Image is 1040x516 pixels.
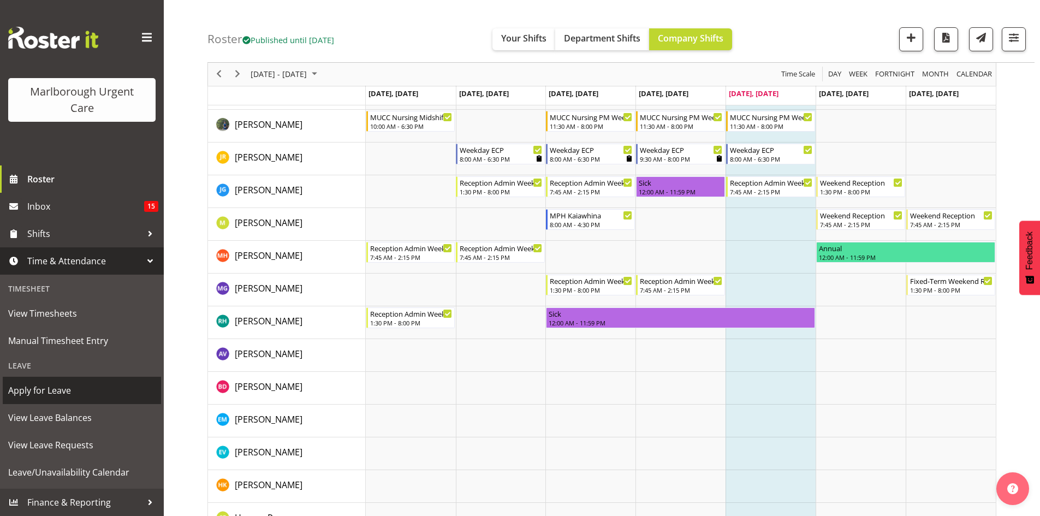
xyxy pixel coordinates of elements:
div: Timesheet [3,277,161,300]
div: Reception Admin Weekday AM [370,242,453,253]
td: Margie Vuto resource [208,208,366,241]
a: [PERSON_NAME] [235,249,302,262]
div: Megan Gander"s event - Reception Admin Weekday PM Begin From Wednesday, October 8, 2025 at 1:30:0... [546,275,635,295]
div: MUCC Nursing PM Weekday [640,111,722,122]
span: 15 [144,201,158,212]
div: Josephine Godinez"s event - Weekend Reception Begin From Saturday, October 11, 2025 at 1:30:00 PM... [816,176,905,197]
div: Marlborough Urgent Care [19,84,145,116]
div: Jacinta Rangi"s event - Weekday ECP Begin From Wednesday, October 8, 2025 at 8:00:00 AM GMT+13:00... [546,144,635,164]
div: Reception Admin Weekday AM [550,177,632,188]
h4: Roster [207,33,334,45]
div: Margret Hall"s event - Annual Begin From Saturday, October 11, 2025 at 12:00:00 AM GMT+13:00 Ends... [816,242,995,263]
div: Margie Vuto"s event - Weekend Reception Begin From Sunday, October 12, 2025 at 7:45:00 AM GMT+13:... [906,209,995,230]
span: Shifts [27,226,142,242]
div: Sick [549,308,812,319]
img: help-xxl-2.png [1007,483,1018,494]
a: [PERSON_NAME] [235,183,302,197]
div: Weekday ECP [730,144,812,155]
span: [DATE], [DATE] [639,88,688,98]
a: [PERSON_NAME] [235,347,302,360]
div: MPH Kaiawhina [550,210,632,221]
span: Leave/Unavailability Calendar [8,464,156,481]
button: Add a new shift [899,27,923,51]
span: [DATE], [DATE] [909,88,959,98]
div: 7:45 AM - 2:15 PM [910,220,993,229]
span: Inbox [27,198,144,215]
div: Josephine Godinez"s event - Reception Admin Weekday AM Begin From Wednesday, October 8, 2025 at 7... [546,176,635,197]
div: Jacinta Rangi"s event - Weekday ECP Begin From Thursday, October 9, 2025 at 9:30:00 AM GMT+13:00 ... [636,144,725,164]
div: Rochelle Harris"s event - Sick Begin From Wednesday, October 8, 2025 at 12:00:00 AM GMT+13:00 End... [546,307,815,328]
span: View Leave Balances [8,410,156,426]
span: View Timesheets [8,305,156,322]
div: Margret Hall"s event - Reception Admin Weekday AM Begin From Monday, October 6, 2025 at 7:45:00 A... [366,242,455,263]
span: [PERSON_NAME] [235,446,302,458]
button: Feedback - Show survey [1019,221,1040,295]
div: MUCC Nursing PM Weekday [730,111,812,122]
a: [PERSON_NAME] [235,216,302,229]
div: Margie Vuto"s event - MPH Kaiawhina Begin From Wednesday, October 8, 2025 at 8:00:00 AM GMT+13:00... [546,209,635,230]
div: 1:30 PM - 8:00 PM [820,187,902,196]
span: [PERSON_NAME] [235,217,302,229]
div: 8:00 AM - 4:30 PM [550,220,632,229]
div: Reception Admin Weekday PM [460,177,542,188]
span: Day [827,68,842,81]
div: October 06 - 12, 2025 [247,63,324,86]
div: 12:00 AM - 11:59 PM [549,318,812,327]
span: Company Shifts [658,32,723,44]
div: Weekday ECP [640,144,722,155]
td: Rochelle Harris resource [208,306,366,339]
div: MUCC Nursing Midshift [370,111,453,122]
div: 7:45 AM - 2:15 PM [730,187,812,196]
div: Margie Vuto"s event - Weekend Reception Begin From Saturday, October 11, 2025 at 7:45:00 AM GMT+1... [816,209,905,230]
div: Jacinta Rangi"s event - Weekday ECP Begin From Tuesday, October 7, 2025 at 8:00:00 AM GMT+13:00 E... [456,144,545,164]
span: Month [921,68,950,81]
div: Gloria Varghese"s event - MUCC Nursing Midshift Begin From Monday, October 6, 2025 at 10:00:00 AM... [366,111,455,132]
div: 7:45 AM - 2:15 PM [550,187,632,196]
button: Filter Shifts [1002,27,1026,51]
span: [DATE], [DATE] [459,88,509,98]
td: Josephine Godinez resource [208,175,366,208]
div: 1:30 PM - 8:00 PM [460,187,542,196]
a: [PERSON_NAME] [235,315,302,328]
div: Annual [819,242,993,253]
a: [PERSON_NAME] [235,118,302,131]
button: Send a list of all shifts for the selected filtered period to all rostered employees. [969,27,993,51]
div: 7:45 AM - 2:15 PM [460,253,542,262]
div: 8:00 AM - 6:30 PM [550,155,632,163]
div: 7:45 AM - 2:15 PM [370,253,453,262]
span: [DATE] - [DATE] [249,68,308,81]
img: Rosterit website logo [8,27,98,49]
div: MUCC Nursing PM Weekday [550,111,632,122]
td: Megan Gander resource [208,274,366,306]
span: [DATE], [DATE] [369,88,418,98]
span: Published until [DATE] [242,34,334,45]
div: next period [228,63,247,86]
button: Month [955,68,994,81]
td: Ewa Van Buuren resource [208,437,366,470]
div: 1:30 PM - 8:00 PM [370,318,453,327]
div: 12:00 AM - 11:59 PM [819,253,993,262]
div: Megan Gander"s event - Fixed-Term Weekend Reception Begin From Sunday, October 12, 2025 at 1:30:0... [906,275,995,295]
div: Reception Admin Weekday AM [640,275,722,286]
div: Rochelle Harris"s event - Reception Admin Weekday PM Begin From Monday, October 6, 2025 at 1:30:0... [366,307,455,328]
td: Beata Danielek resource [208,372,366,405]
span: Apply for Leave [8,382,156,399]
div: 1:30 PM - 8:00 PM [550,286,632,294]
span: [PERSON_NAME] [235,184,302,196]
div: previous period [210,63,228,86]
span: [PERSON_NAME] [235,250,302,262]
button: Timeline Week [847,68,870,81]
span: calendar [955,68,993,81]
div: 10:00 AM - 6:30 PM [370,122,453,131]
span: Time & Attendance [27,253,142,269]
div: Reception Admin Weekday PM [370,308,453,319]
span: [DATE], [DATE] [729,88,778,98]
span: [DATE], [DATE] [549,88,598,98]
div: Jacinta Rangi"s event - Weekday ECP Begin From Friday, October 10, 2025 at 8:00:00 AM GMT+13:00 E... [726,144,815,164]
span: [PERSON_NAME] [235,151,302,163]
div: 8:00 AM - 6:30 PM [460,155,542,163]
button: Next [230,68,245,81]
div: Margret Hall"s event - Reception Admin Weekday AM Begin From Tuesday, October 7, 2025 at 7:45:00 ... [456,242,545,263]
div: Gloria Varghese"s event - MUCC Nursing PM Weekday Begin From Thursday, October 9, 2025 at 11:30:0... [636,111,725,132]
div: Reception Admin Weekday AM [460,242,542,253]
